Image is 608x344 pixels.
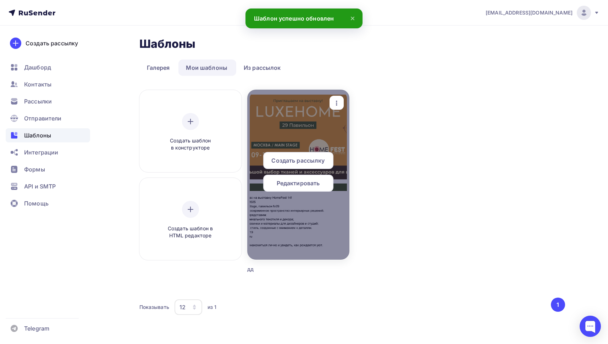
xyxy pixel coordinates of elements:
div: Создать рассылку [26,39,78,47]
div: Показывать [139,304,169,311]
span: Telegram [24,324,49,333]
span: Интеграции [24,148,58,157]
button: 12 [174,299,203,315]
div: дд [247,266,324,273]
span: API и SMTP [24,182,56,191]
a: Рассылки [6,94,90,108]
a: Шаблоны [6,128,90,142]
span: Создать шаблон в конструкторе [157,137,224,152]
h2: Шаблоны [139,37,196,51]
span: Создать рассылку [271,156,325,165]
div: из 1 [208,304,217,311]
span: Создать шаблон в HTML редакторе [157,225,224,239]
a: Из рассылок [236,60,288,76]
span: Формы [24,165,45,174]
span: Рассылки [24,97,52,106]
div: 12 [179,303,186,311]
span: Помощь [24,199,49,208]
span: Контакты [24,80,51,89]
span: Отправители [24,114,62,123]
span: Шаблоны [24,131,51,140]
button: Go to page 1 [551,298,565,312]
a: Галерея [139,60,177,76]
a: Мои шаблоны [178,60,235,76]
a: Отправители [6,111,90,125]
ul: Pagination [549,298,565,312]
span: Редактировать [277,179,320,187]
span: Дашборд [24,63,51,72]
a: Контакты [6,77,90,91]
a: [EMAIL_ADDRESS][DOMAIN_NAME] [486,6,599,20]
span: [EMAIL_ADDRESS][DOMAIN_NAME] [486,9,573,16]
a: Формы [6,162,90,176]
a: Дашборд [6,60,90,74]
